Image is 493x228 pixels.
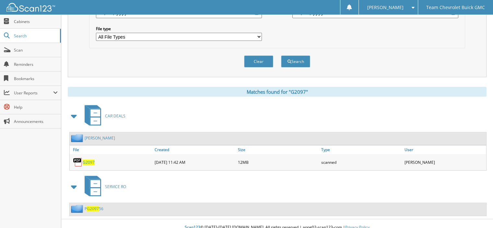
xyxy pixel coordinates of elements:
[14,104,58,110] span: Help
[73,157,83,167] img: PDF.png
[153,145,236,154] a: Created
[320,145,403,154] a: Type
[320,156,403,169] div: scanned
[14,33,57,39] span: Search
[68,87,487,97] div: Matches found for "G2097"
[153,156,236,169] div: [DATE] 11:42 AM
[367,6,403,9] span: [PERSON_NAME]
[87,206,99,211] span: G2097
[14,119,58,124] span: Announcements
[70,145,153,154] a: File
[105,113,125,119] span: CAR DEALS
[236,156,320,169] div: 12MB
[403,156,486,169] div: [PERSON_NAME]
[85,135,115,141] a: [PERSON_NAME]
[83,160,95,165] a: G2097
[244,55,273,67] button: Clear
[236,145,320,154] a: Size
[6,3,55,12] img: scan123-logo-white.svg
[71,134,85,142] img: folder2.png
[14,90,53,96] span: User Reports
[14,19,58,24] span: Cabinets
[281,55,310,67] button: Search
[14,47,58,53] span: Scan
[461,197,493,228] iframe: Chat Widget
[96,26,262,31] label: File type
[81,103,125,129] a: CAR DEALS
[81,174,126,199] a: SERVICE RO
[426,6,485,9] span: Team Chevrolet Buick GMC
[71,205,85,213] img: folder2.png
[403,145,486,154] a: User
[14,62,58,67] span: Reminders
[85,206,103,211] a: PG209756
[14,76,58,81] span: Bookmarks
[105,184,126,189] span: SERVICE RO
